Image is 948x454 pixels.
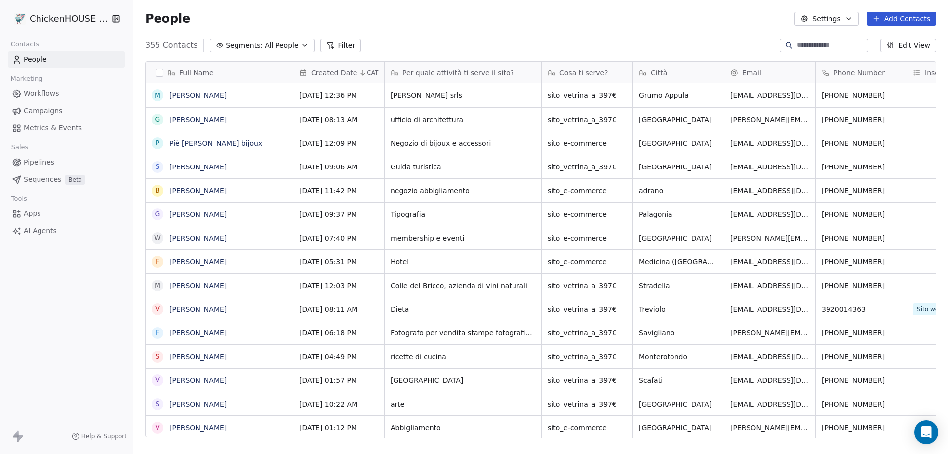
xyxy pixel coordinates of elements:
span: Treviolo [639,304,718,314]
span: Created Date [311,68,357,78]
span: Tipografia [391,209,535,219]
span: People [24,54,47,65]
a: [PERSON_NAME] [169,376,227,384]
span: [PERSON_NAME][EMAIL_ADDRESS][PERSON_NAME][DOMAIN_NAME] [730,423,809,433]
span: Beta [65,175,85,185]
span: [PHONE_NUMBER] [822,162,901,172]
span: sito_e-commerce [548,138,627,148]
a: [PERSON_NAME] [169,305,227,313]
span: Grumo Appula [639,90,718,100]
div: V [155,422,160,433]
span: Per quale attività ti serve il sito? [402,68,514,78]
span: Città [651,68,667,78]
span: [PHONE_NUMBER] [822,281,901,290]
span: [EMAIL_ADDRESS][DOMAIN_NAME] [730,138,809,148]
span: sito_e-commerce [548,257,627,267]
span: Hotel [391,257,535,267]
span: [GEOGRAPHIC_DATA] [391,375,535,385]
span: sito_vetrina_a_397€ [548,352,627,362]
span: [DATE] 07:40 PM [299,233,378,243]
span: ufficio di architettura [391,115,535,124]
button: ChickenHOUSE snc [12,10,105,27]
span: People [145,11,190,26]
span: Help & Support [81,432,127,440]
button: Settings [794,12,858,26]
span: [GEOGRAPHIC_DATA] [639,399,718,409]
div: Email [724,62,815,83]
span: [EMAIL_ADDRESS][DOMAIN_NAME] [730,304,809,314]
a: Workflows [8,85,125,102]
span: sito_e-commerce [548,186,627,196]
div: Phone Number [816,62,907,83]
span: Negozio di bijoux e accessori [391,138,535,148]
a: Metrics & Events [8,120,125,136]
span: Savigliano [639,328,718,338]
span: Pipelines [24,157,54,167]
a: [PERSON_NAME] [169,210,227,218]
a: [PERSON_NAME] [169,116,227,124]
span: Apps [24,208,41,219]
span: [PHONE_NUMBER] [822,328,901,338]
span: Sito web [913,303,947,315]
div: S [156,399,160,409]
span: [PHONE_NUMBER] [822,90,901,100]
span: sito_vetrina_a_397€ [548,281,627,290]
span: [DATE] 12:03 PM [299,281,378,290]
a: People [8,51,125,68]
div: Full Name [146,62,293,83]
a: [PERSON_NAME] [169,163,227,171]
span: [DATE] 09:37 PM [299,209,378,219]
div: M [155,280,160,290]
span: Segments: [226,41,263,51]
span: AI Agents [24,226,57,236]
span: [EMAIL_ADDRESS][DOMAIN_NAME] [730,257,809,267]
div: Cosa ti serve? [542,62,632,83]
span: Stradella [639,281,718,290]
span: 3920014363 [822,304,901,314]
span: sito_vetrina_a_397€ [548,328,627,338]
span: [PHONE_NUMBER] [822,399,901,409]
a: SequencesBeta [8,171,125,188]
a: [PERSON_NAME] [169,329,227,337]
span: [EMAIL_ADDRESS][DOMAIN_NAME] [730,281,809,290]
span: [EMAIL_ADDRESS][DOMAIN_NAME] [730,186,809,196]
span: [DATE] 04:49 PM [299,352,378,362]
span: Guida turistica [391,162,535,172]
span: [DATE] 01:12 PM [299,423,378,433]
span: arte [391,399,535,409]
span: sito_e-commerce [548,423,627,433]
span: Monterotondo [639,352,718,362]
span: [GEOGRAPHIC_DATA] [639,115,718,124]
span: Scafati [639,375,718,385]
span: sito_vetrina_a_397€ [548,90,627,100]
div: Per quale attività ti serve il sito? [385,62,541,83]
div: V [155,375,160,385]
button: Add Contacts [867,12,936,26]
span: [GEOGRAPHIC_DATA] [639,138,718,148]
a: [PERSON_NAME] [169,424,227,432]
span: [DATE] 06:18 PM [299,328,378,338]
span: [EMAIL_ADDRESS][DOMAIN_NAME] [730,399,809,409]
a: [PERSON_NAME] [169,400,227,408]
div: G [155,114,160,124]
span: [PHONE_NUMBER] [822,423,901,433]
span: [PERSON_NAME][EMAIL_ADDRESS][DOMAIN_NAME] [730,115,809,124]
span: [EMAIL_ADDRESS][DOMAIN_NAME] [730,375,809,385]
a: AI Agents [8,223,125,239]
span: sito_e-commerce [548,209,627,219]
span: Abbigliamento [391,423,535,433]
span: [EMAIL_ADDRESS][DOMAIN_NAME] [730,162,809,172]
span: [DATE] 12:36 PM [299,90,378,100]
span: [DATE] 05:31 PM [299,257,378,267]
div: grid [146,83,293,438]
span: Full Name [179,68,214,78]
span: ricette di cucina [391,352,535,362]
a: [PERSON_NAME] [169,234,227,242]
span: [PHONE_NUMBER] [822,186,901,196]
span: Phone Number [833,68,885,78]
span: Metrics & Events [24,123,82,133]
span: ChickenHOUSE snc [30,12,109,25]
span: [PHONE_NUMBER] [822,257,901,267]
a: [PERSON_NAME] [169,353,227,361]
span: [PERSON_NAME][EMAIL_ADDRESS][DOMAIN_NAME] [730,233,809,243]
